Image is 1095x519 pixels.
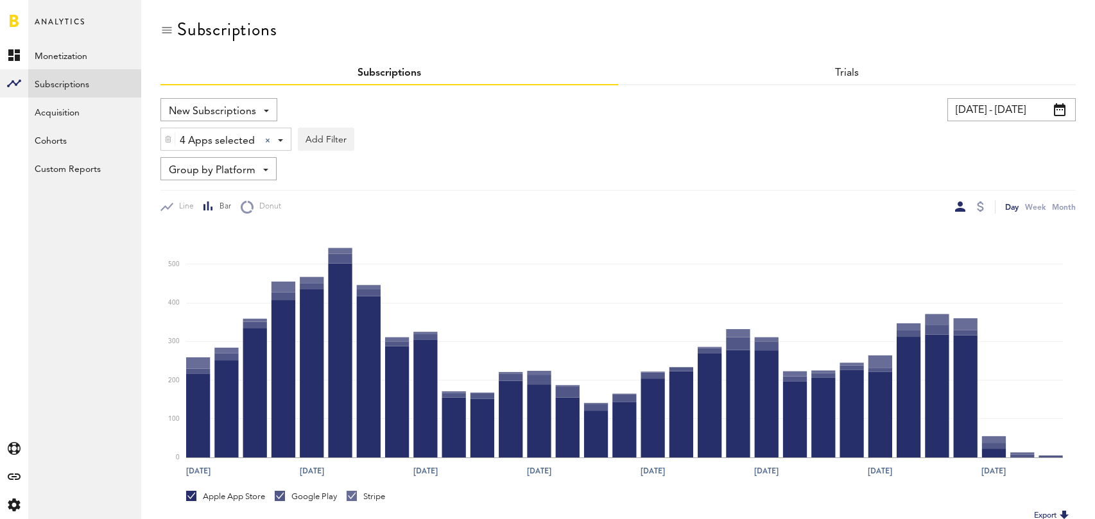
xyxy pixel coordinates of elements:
[173,201,194,212] span: Line
[754,465,779,477] text: [DATE]
[168,300,180,306] text: 400
[186,465,211,477] text: [DATE]
[168,339,180,345] text: 300
[347,491,385,502] div: Stripe
[164,135,172,144] img: trash_awesome_blue.svg
[28,69,141,98] a: Subscriptions
[265,138,270,143] div: Clear
[527,465,551,477] text: [DATE]
[275,491,337,502] div: Google Play
[1005,200,1019,214] div: Day
[868,465,892,477] text: [DATE]
[28,98,141,126] a: Acquisition
[161,128,175,150] div: Delete
[835,68,859,78] a: Trials
[169,101,256,123] span: New Subscriptions
[214,201,231,212] span: Bar
[35,14,85,41] span: Analytics
[254,201,281,212] span: Donut
[168,377,180,384] text: 200
[186,491,265,502] div: Apple App Store
[981,465,1006,477] text: [DATE]
[358,68,421,78] a: Subscriptions
[1052,200,1076,214] div: Month
[298,128,354,151] button: Add Filter
[168,261,180,268] text: 500
[176,454,180,461] text: 0
[177,19,277,40] div: Subscriptions
[180,130,255,152] span: 4 Apps selected
[28,41,141,69] a: Monetization
[413,465,438,477] text: [DATE]
[1025,200,1046,214] div: Week
[641,465,665,477] text: [DATE]
[300,465,324,477] text: [DATE]
[169,160,255,182] span: Group by Platform
[28,126,141,154] a: Cohorts
[28,154,141,182] a: Custom Reports
[168,416,180,422] text: 100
